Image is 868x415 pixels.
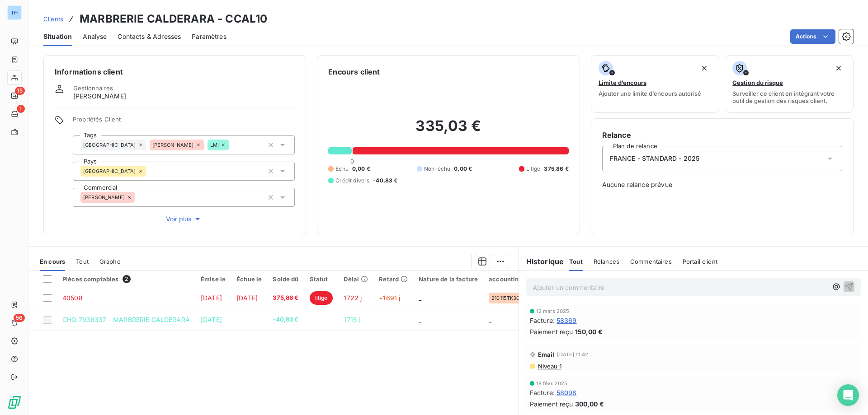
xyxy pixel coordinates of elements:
[373,177,397,185] span: -40,83 €
[526,165,541,173] span: Litige
[489,275,553,283] div: accountingReference
[344,294,362,302] span: 1722 j
[201,294,222,302] span: [DATE]
[344,275,368,283] div: Délai
[352,165,370,173] span: 0,00 €
[610,154,700,163] span: FRANCE - STANDARD - 2025
[530,316,555,325] span: Facture :
[83,142,136,148] span: [GEOGRAPHIC_DATA]
[683,258,717,265] span: Portail client
[344,316,360,323] span: 1715 j
[419,275,478,283] div: Nature de la facture
[273,294,298,303] span: 375,86 €
[557,352,588,357] span: [DATE] 11:42
[236,294,258,302] span: [DATE]
[83,32,107,41] span: Analyse
[725,55,854,113] button: Gestion du risqueSurveiller ce client en intégrant votre outil de gestion des risques client.
[73,116,295,128] span: Propriétés Client
[55,66,295,77] h6: Informations client
[536,308,570,314] span: 12 mars 2025
[837,384,859,406] div: Open Intercom Messenger
[310,291,333,305] span: litige
[62,294,83,302] span: 40508
[99,258,121,265] span: Graphe
[732,90,846,104] span: Surveiller ce client en intégrant votre outil de gestion des risques client.
[335,165,349,173] span: Échu
[530,388,555,397] span: Facture :
[591,55,720,113] button: Limite d’encoursAjouter une limite d’encours autorisé
[536,381,568,386] span: 18 févr. 2025
[73,92,126,101] span: [PERSON_NAME]
[419,316,421,323] span: _
[530,399,573,409] span: Paiement reçu
[379,294,400,302] span: +1691 j
[419,294,421,302] span: _
[201,316,222,323] span: [DATE]
[519,256,564,267] h6: Historique
[790,29,835,44] button: Actions
[310,275,333,283] div: Statut
[43,14,63,23] a: Clients
[335,177,369,185] span: Crédit divers
[83,195,125,200] span: [PERSON_NAME]
[273,315,298,324] span: -40,83 €
[192,32,226,41] span: Paramètres
[491,295,531,301] span: 210115TK30425BL
[454,165,472,173] span: 0,00 €
[62,275,190,283] div: Pièces comptables
[166,214,202,224] span: Voir plus
[7,5,22,20] div: TH
[538,351,555,358] span: Email
[273,275,298,283] div: Solde dû
[236,275,262,283] div: Échue le
[43,15,63,23] span: Clients
[537,363,561,370] span: Niveau 1
[544,165,568,173] span: 375,86 €
[379,275,408,283] div: Retard
[602,130,842,140] h6: Relance
[602,180,842,189] span: Aucune relance prévue
[7,395,22,410] img: Logo LeanPay
[328,66,380,77] h6: Encours client
[152,142,194,148] span: [PERSON_NAME]
[599,90,701,97] span: Ajouter une limite d’encours autorisé
[118,32,181,41] span: Contacts & Adresses
[201,275,226,283] div: Émise le
[123,275,131,283] span: 2
[80,11,267,27] h3: MARBRERIE CALDERARA - CCAL10
[43,32,72,41] span: Situation
[135,193,142,201] input: Ajouter une valeur
[599,79,646,86] span: Limite d’encours
[594,258,619,265] span: Relances
[14,314,25,322] span: 56
[575,327,603,336] span: 150,00 €
[210,142,219,148] span: LMI
[83,168,136,174] span: [GEOGRAPHIC_DATA]
[489,316,491,323] span: _
[530,327,573,336] span: Paiement reçu
[569,258,583,265] span: Tout
[575,399,604,409] span: 300,00 €
[15,87,25,95] span: 15
[557,388,577,397] span: 58098
[73,214,295,224] button: Voir plus
[62,316,190,323] span: CHQ 7936337 - MARBRERIE CALDERARA
[76,258,89,265] span: Tout
[424,165,450,173] span: Non-échu
[17,105,25,113] span: 1
[73,84,113,92] span: Gestionnaires
[229,141,236,149] input: Ajouter une valeur
[40,258,65,265] span: En cours
[350,158,354,165] span: 0
[146,167,153,175] input: Ajouter une valeur
[557,316,577,325] span: 58369
[328,117,568,144] h2: 335,03 €
[630,258,672,265] span: Commentaires
[732,79,783,86] span: Gestion du risque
